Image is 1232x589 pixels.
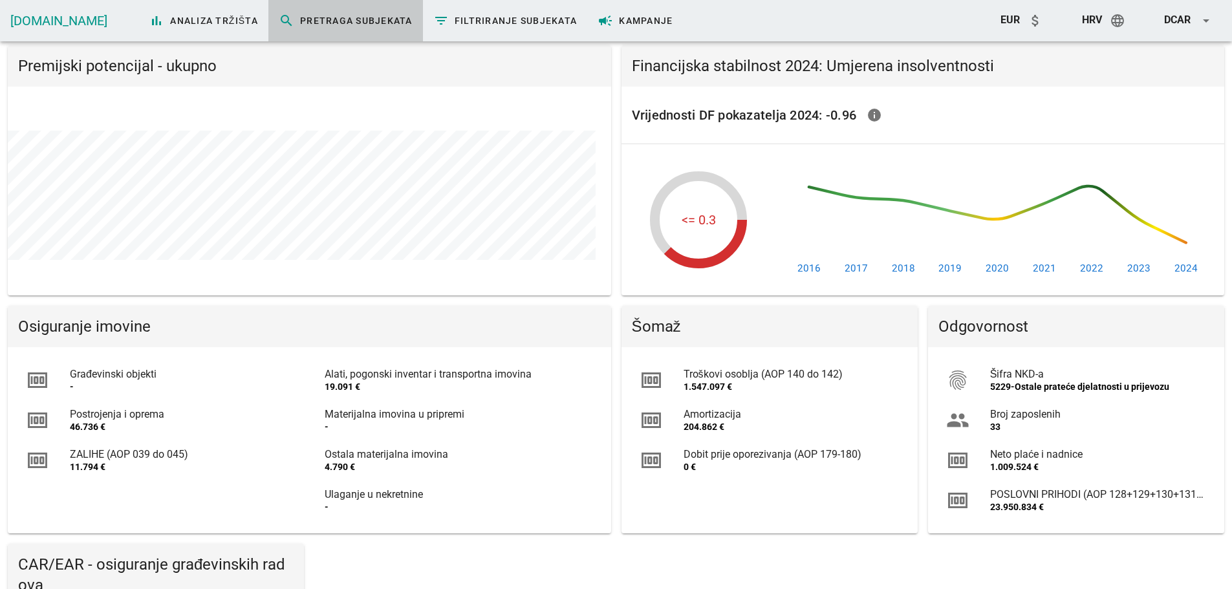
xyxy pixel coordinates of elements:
div: 46.736 € [70,422,294,433]
i: bar_chart [149,13,164,28]
div: Ulaganje u nekretnine [325,488,592,500]
i: arrow_drop_down [1198,13,1214,28]
div: 11.794 € [70,462,294,473]
div: 5229-Ostale prateće djelatnosti u prijevozu [990,381,1206,392]
i: money [946,449,969,472]
text: 2016 [797,262,820,274]
div: 4.790 € [325,462,592,473]
i: fingerprint [946,369,969,392]
div: - [325,422,592,433]
span: dcar [1164,14,1191,26]
span: Kampanje [598,13,673,28]
div: Osiguranje imovine [8,306,611,347]
text: 2018 [891,262,914,274]
i: money [26,449,49,472]
i: language [1110,13,1125,28]
div: 1.009.524 € [990,462,1206,473]
div: - [325,502,592,513]
i: money [640,369,663,392]
i: search [279,13,294,28]
i: money [946,489,969,512]
div: Neto plaće i nadnice [990,448,1206,460]
div: Postrojenja i oprema [70,408,294,420]
span: Filtriranje subjekata [433,13,578,28]
div: Građevinski objekti [70,368,294,380]
text: 2019 [938,262,962,274]
i: money [640,409,663,432]
div: 204.862 € [684,422,900,433]
div: Materijalna imovina u pripremi [325,408,592,420]
i: money [26,409,49,432]
div: Premijski potencijal - ukupno [8,45,611,87]
div: 0 € [684,462,900,473]
div: Dobit prije oporezivanja (AOP 179-180) [684,448,900,460]
span: EUR [1000,14,1020,26]
i: money [26,369,49,392]
span: Pretraga subjekata [279,13,413,28]
div: Šomaž [621,306,918,347]
i: group [946,409,969,432]
div: - [70,381,294,392]
div: 33 [990,422,1206,433]
i: info [867,107,882,123]
div: 23.950.834 € [990,502,1206,513]
div: Šifra NKD-a [990,368,1206,380]
div: POSLOVNI PRIHODI (AOP 128+129+130+131+132) [990,488,1206,500]
i: campaign [598,13,613,28]
div: Broj zaposlenih [990,408,1206,420]
div: Amortizacija [684,408,900,420]
text: 2022 [1080,262,1103,274]
div: 1.547.097 € [684,381,900,392]
text: 2023 [1127,262,1151,274]
div: Alati, pogonski inventar i transportna imovina [325,368,592,380]
i: money [640,449,663,472]
div: ZALIHE (AOP 039 do 045) [70,448,294,460]
a: [DOMAIN_NAME] [10,13,107,28]
text: 2021 [1033,262,1056,274]
div: 19.091 € [325,381,592,392]
text: 2020 [986,262,1009,274]
div: Vrijednosti DF pokazatelja 2024: -0.96 [621,87,1225,144]
div: Troškovi osoblja (AOP 140 do 142) [684,368,900,380]
i: attach_money [1028,13,1043,28]
div: Financijska stabilnost 2024: Umjerena insolventnosti [621,45,1225,87]
i: filter_list [433,13,449,28]
span: hrv [1082,14,1102,26]
span: Analiza tržišta [149,13,258,28]
text: 2017 [844,262,867,274]
div: Odgovornost [928,306,1224,347]
div: Ostala materijalna imovina [325,448,592,460]
text: 2024 [1174,262,1198,274]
